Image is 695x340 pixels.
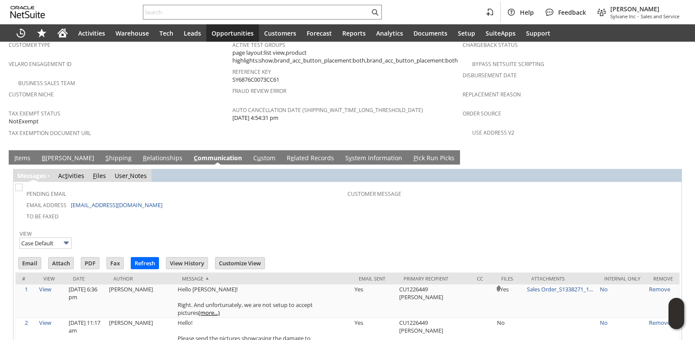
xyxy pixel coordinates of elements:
svg: Recent Records [16,28,26,38]
td: CU1226449 [PERSON_NAME] [397,284,470,318]
div: View [43,275,60,282]
span: Tech [159,29,173,37]
a: Email Address [26,201,66,209]
span: Sales and Service [641,13,679,20]
a: Customer Type [9,41,50,49]
a: Use Address V2 [472,129,514,136]
a: Disbursement Date [463,72,517,79]
a: Files [93,172,106,180]
div: Message [182,275,346,282]
iframe: Click here to launch Oracle Guided Learning Help Panel [669,298,684,329]
a: Relationships [141,154,185,163]
div: Author [113,275,169,282]
div: Email Sent [359,275,391,282]
a: Warehouse [110,24,154,42]
a: Recent Records [10,24,31,42]
span: I [14,154,16,162]
svg: logo [10,6,45,18]
span: Analytics [376,29,403,37]
input: Case Default [20,238,72,249]
input: Refresh [131,257,159,269]
span: F [93,172,96,180]
span: t [65,172,67,180]
a: Messages [17,172,46,180]
span: Forecast [307,29,332,37]
a: Activities [73,24,110,42]
div: Date [73,275,100,282]
span: Help [520,8,534,17]
a: UserNotes [115,172,147,180]
span: [DATE] 4:54:31 pm [232,114,278,122]
input: Attach [49,257,73,269]
span: NotExempt [9,117,39,125]
span: Opportunities [212,29,254,37]
a: Sales Order_S1338271_1... [527,285,593,293]
div: Internal Only [604,275,640,282]
span: Support [526,29,550,37]
a: Tech [154,24,179,42]
span: u [257,154,261,162]
a: Pending Email [26,190,66,198]
a: Opportunities [206,24,259,42]
td: Yes [352,284,397,318]
a: Activities [58,172,84,180]
td: Yes [495,284,525,318]
span: P [414,154,417,162]
a: 1 [25,285,28,293]
a: Pick Run Picks [411,154,457,163]
a: Order Source [463,110,501,117]
a: System Information [343,154,404,163]
a: View [39,285,51,293]
a: Custom [251,154,278,163]
span: R [143,154,147,162]
span: SY6876C0073CC61 [232,76,279,84]
span: Oracle Guided Learning Widget. To move around, please hold and drag [669,314,684,330]
a: Home [52,24,73,42]
input: PDF [81,257,99,269]
a: Related Records [285,154,336,163]
a: Forecast [301,24,337,42]
a: Setup [453,24,480,42]
span: y [349,154,352,162]
svg: Home [57,28,68,38]
a: Support [521,24,556,42]
input: Email [19,257,41,269]
a: Reference Key [232,68,271,76]
a: Unrolled view on [671,152,681,162]
a: Active Test Groups [232,41,285,49]
a: View [39,319,51,327]
a: Velaro Engagement ID [9,60,72,68]
div: Primary Recipient [404,275,464,282]
a: Fraud Review Error [232,87,286,95]
a: Items [12,154,33,163]
span: B [42,154,46,162]
a: View [20,230,32,238]
a: Customer Niche [9,91,54,98]
a: Chargeback Status [463,41,518,49]
td: [DATE] 6:36 pm [66,284,107,318]
td: [PERSON_NAME] [107,284,175,318]
a: To Be Faxed [26,213,59,220]
span: S [106,154,109,162]
a: Reports [337,24,371,42]
a: Leads [179,24,206,42]
a: [EMAIL_ADDRESS][DOMAIN_NAME] [71,201,162,209]
div: # [22,275,30,282]
span: [PERSON_NAME] [610,5,679,13]
a: No [600,285,608,293]
a: Documents [408,24,453,42]
a: Customers [259,24,301,42]
span: Feedback [558,8,586,17]
a: B[PERSON_NAME] [40,154,96,163]
svg: Shortcuts [36,28,47,38]
a: Tax Exemption Document URL [9,129,91,137]
input: Customize View [215,257,265,269]
a: 2 [25,319,28,327]
div: Remove [653,275,673,282]
a: Remove [649,285,670,293]
a: Bypass NetSuite Scripting [472,60,544,68]
a: Customer Message [347,190,401,198]
a: Remove [649,319,670,327]
span: - [637,13,639,20]
input: View History [166,257,208,269]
